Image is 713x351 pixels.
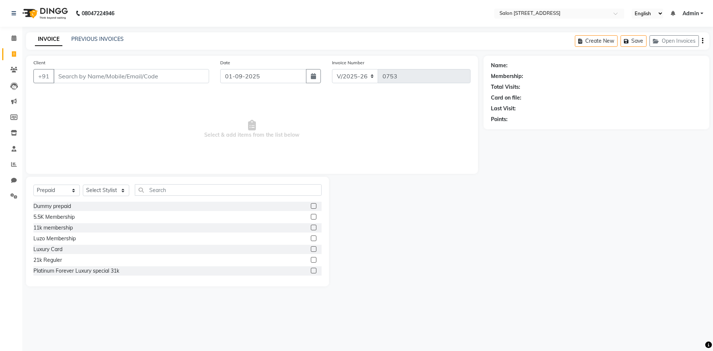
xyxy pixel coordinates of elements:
button: Open Invoices [649,35,699,47]
div: Luzo Membership [33,235,76,243]
div: Card on file: [491,94,521,102]
a: PREVIOUS INVOICES [71,36,124,42]
span: Admin [683,10,699,17]
a: INVOICE [35,33,62,46]
div: Name: [491,62,508,69]
div: Last Visit: [491,105,516,113]
div: Luxury Card [33,246,62,253]
button: Save [621,35,647,47]
div: Platinum Forever Luxury special 31k [33,267,119,275]
div: 5.5K Membership [33,213,75,221]
input: Search by Name/Mobile/Email/Code [53,69,209,83]
div: 21k Reguler [33,256,62,264]
img: logo [19,3,70,24]
label: Date [220,59,230,66]
div: 11k membership [33,224,73,232]
input: Search [135,184,322,196]
div: Points: [491,116,508,123]
div: Total Visits: [491,83,520,91]
span: Select & add items from the list below [33,92,471,166]
button: +91 [33,69,54,83]
button: Create New [575,35,618,47]
b: 08047224946 [82,3,114,24]
div: Membership: [491,72,523,80]
div: Dummy prepaid [33,202,71,210]
label: Invoice Number [332,59,364,66]
label: Client [33,59,45,66]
